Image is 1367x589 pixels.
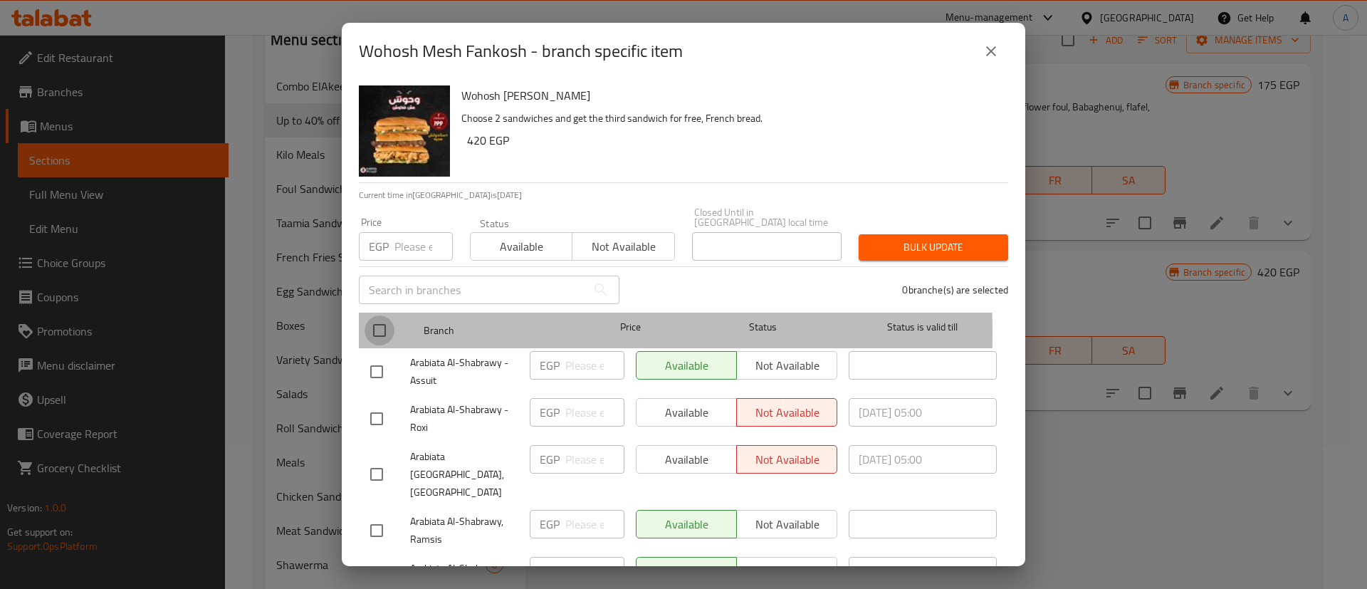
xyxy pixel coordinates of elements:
button: close [974,34,1008,68]
p: EGP [540,357,560,374]
span: Status [689,318,837,336]
span: Arabiata Al-Shabrawy - Assuit [410,354,518,390]
button: Bulk update [859,234,1008,261]
p: EGP [369,238,389,255]
p: 0 branche(s) are selected [902,283,1008,297]
input: Please enter price [565,445,624,474]
p: EGP [540,404,560,421]
span: Arabiata [GEOGRAPHIC_DATA], [GEOGRAPHIC_DATA] [410,448,518,501]
span: Status is valid till [849,318,997,336]
p: EGP [540,516,560,533]
span: Arabiata Al-Shabrawy, Ramsis [410,513,518,548]
span: Available [476,236,567,257]
p: Choose 2 sandwiches and get the third sandwich for free, French bread. [461,110,997,127]
h6: 420 EGP [467,130,997,150]
button: Not available [572,232,674,261]
img: Wohosh Mesh Fankosh [359,85,450,177]
input: Please enter price [565,557,624,585]
span: Branch [424,322,572,340]
span: Price [583,318,678,336]
input: Please enter price [565,351,624,380]
input: Please enter price [565,398,624,427]
input: Please enter price [394,232,453,261]
h2: Wohosh Mesh Fankosh - branch specific item [359,40,683,63]
button: Available [470,232,572,261]
span: Bulk update [870,239,997,256]
span: Not available [578,236,669,257]
h6: Wohosh [PERSON_NAME] [461,85,997,105]
p: Current time in [GEOGRAPHIC_DATA] is [DATE] [359,189,1008,202]
span: Arabiata Al-Shabrawy - Roxi [410,401,518,437]
input: Please enter price [565,510,624,538]
p: EGP [540,451,560,468]
input: Search in branches [359,276,587,304]
p: EGP [540,563,560,580]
